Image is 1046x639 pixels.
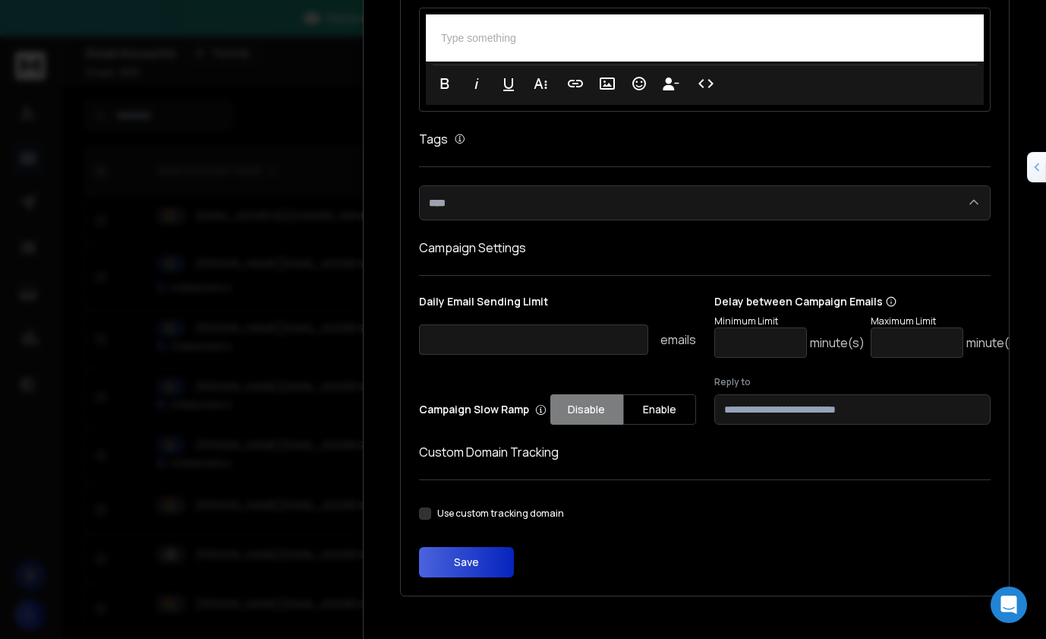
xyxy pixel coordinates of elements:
p: Minimum Limit [714,315,865,327]
div: Open Intercom Messenger [991,587,1027,623]
button: Insert Unsubscribe Link [657,68,685,99]
p: minute(s) [810,334,865,352]
button: Insert Image (⌘P) [593,68,622,99]
button: Italic (⌘I) [462,68,491,99]
h1: Custom Domain Tracking [419,443,991,461]
button: Insert Link (⌘K) [561,68,590,99]
p: Delay between Campaign Emails [714,294,1021,309]
p: Daily Email Sending Limit [419,294,696,315]
h1: Tags [419,130,448,148]
button: Disable [550,394,623,425]
h1: Campaign Settings [419,239,991,257]
label: Reply to [714,376,991,388]
button: More Text [526,68,555,99]
p: Maximum Limit [871,315,1021,327]
p: emails [660,331,696,349]
label: Use custom tracking domain [437,508,564,520]
button: Code View [692,68,720,99]
button: Save [419,547,514,577]
p: Campaign Slow Ramp [419,402,547,417]
p: minute(s) [966,334,1021,352]
button: Bold (⌘B) [430,68,459,99]
button: Underline (⌘U) [494,68,523,99]
button: Enable [623,394,696,425]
